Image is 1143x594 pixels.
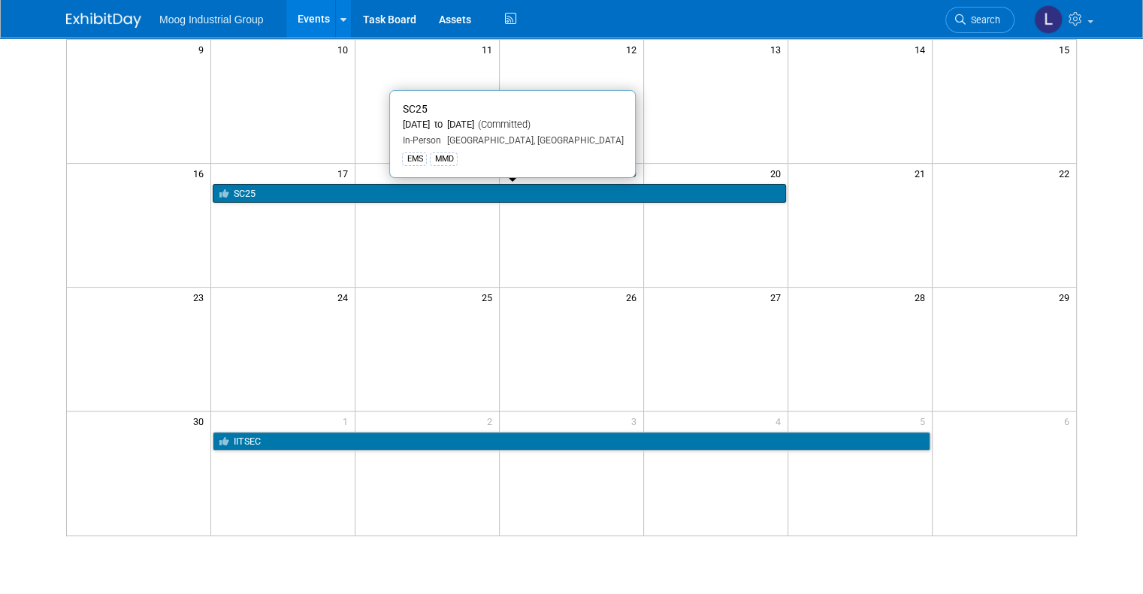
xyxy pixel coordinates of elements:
span: 29 [1057,288,1076,306]
span: 1 [341,412,355,430]
a: IITSEC [213,432,930,451]
span: 9 [197,40,210,59]
span: 16 [192,164,210,182]
span: 21 [913,164,932,182]
span: 28 [913,288,932,306]
img: Laura Reilly [1034,5,1063,34]
a: SC25 [213,184,785,204]
span: Search [966,14,1000,26]
span: 17 [336,164,355,182]
span: 6 [1063,412,1076,430]
span: 2 [485,412,499,430]
span: 15 [1057,40,1076,59]
span: 22 [1057,164,1076,182]
span: [GEOGRAPHIC_DATA], [GEOGRAPHIC_DATA] [440,135,623,146]
div: MMD [430,152,458,166]
span: 3 [630,412,643,430]
span: 12 [624,40,643,59]
span: 27 [769,288,788,306]
span: 14 [913,40,932,59]
span: SC25 [402,103,427,115]
span: 30 [192,412,210,430]
span: 20 [769,164,788,182]
span: 23 [192,288,210,306]
div: EMS [402,152,427,166]
span: 4 [774,412,788,430]
span: 25 [480,288,499,306]
a: Search [945,7,1014,33]
span: 5 [918,412,932,430]
span: Moog Industrial Group [159,14,264,26]
span: 11 [480,40,499,59]
span: In-Person [402,135,440,146]
span: 24 [336,288,355,306]
span: (Committed) [473,119,530,130]
div: [DATE] to [DATE] [402,119,623,131]
img: ExhibitDay [66,13,141,28]
span: 26 [624,288,643,306]
span: 13 [769,40,788,59]
span: 10 [336,40,355,59]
